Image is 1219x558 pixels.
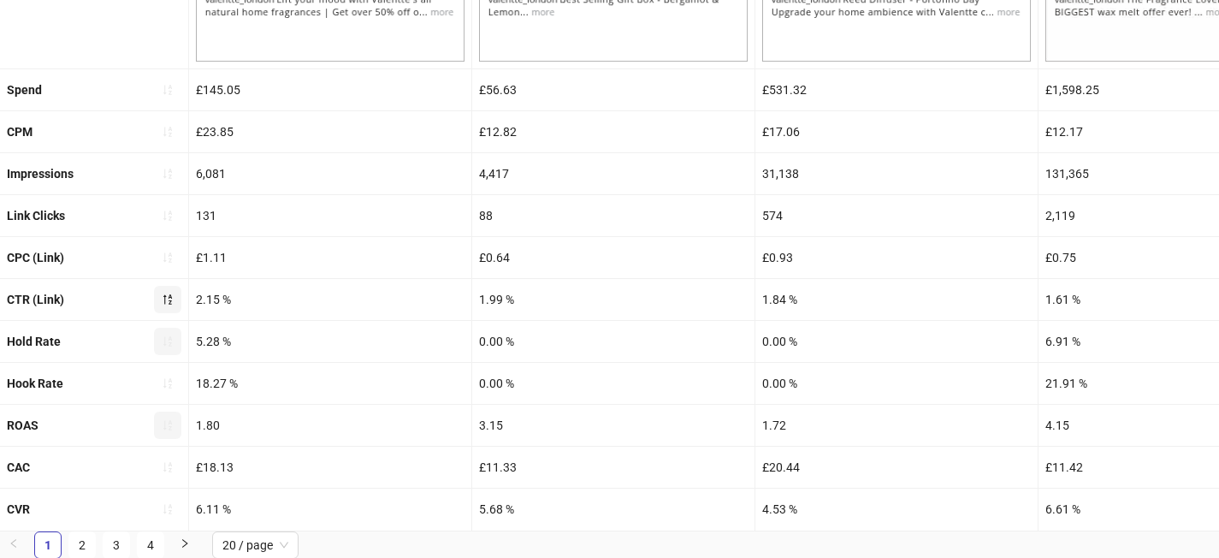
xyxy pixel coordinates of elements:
div: 131 [189,195,471,236]
b: Impressions [7,167,74,181]
span: sort-ascending [162,252,174,264]
div: 0.00 % [472,363,754,404]
span: sort-ascending [162,419,174,431]
span: right [180,538,190,549]
b: CVR [7,502,30,516]
div: 1.80 [189,405,471,446]
div: 2.15 % [189,279,471,320]
div: 574 [755,195,1038,236]
div: 1.72 [755,405,1038,446]
span: sort-descending [162,294,174,306]
span: sort-ascending [162,377,174,389]
div: £0.93 [755,237,1038,278]
b: CPM [7,125,33,139]
div: 5.68 % [472,489,754,530]
div: 0.00 % [755,363,1038,404]
div: £23.85 [189,111,471,152]
div: 6.11 % [189,489,471,530]
div: £17.06 [755,111,1038,152]
div: 5.28 % [189,321,471,362]
span: sort-ascending [162,335,174,347]
div: 4.53 % [755,489,1038,530]
a: 4 [138,532,163,558]
div: £1.11 [189,237,471,278]
div: 18.27 % [189,363,471,404]
div: 1.99 % [472,279,754,320]
span: sort-ascending [162,84,174,96]
b: CAC [7,460,30,474]
span: sort-ascending [162,461,174,473]
div: 4,417 [472,153,754,194]
a: 1 [35,532,61,558]
span: sort-ascending [162,210,174,222]
div: £0.64 [472,237,754,278]
b: CPC (Link) [7,251,64,264]
div: 0.00 % [472,321,754,362]
div: £11.33 [472,447,754,488]
a: 3 [104,532,129,558]
span: sort-ascending [162,168,174,180]
span: sort-ascending [162,126,174,138]
div: 6,081 [189,153,471,194]
div: £145.05 [189,69,471,110]
span: 20 / page [222,532,288,558]
div: £531.32 [755,69,1038,110]
b: Hold Rate [7,335,61,348]
div: 0.00 % [755,321,1038,362]
div: 3.15 [472,405,754,446]
b: CTR (Link) [7,293,64,306]
b: Link Clicks [7,209,65,223]
div: 31,138 [755,153,1038,194]
b: Spend [7,83,42,97]
a: 2 [69,532,95,558]
div: £20.44 [755,447,1038,488]
div: 88 [472,195,754,236]
div: £12.82 [472,111,754,152]
div: £18.13 [189,447,471,488]
b: ROAS [7,418,38,432]
span: left [9,538,19,549]
div: £56.63 [472,69,754,110]
span: sort-ascending [162,503,174,515]
div: 1.84 % [755,279,1038,320]
b: Hook Rate [7,377,63,390]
